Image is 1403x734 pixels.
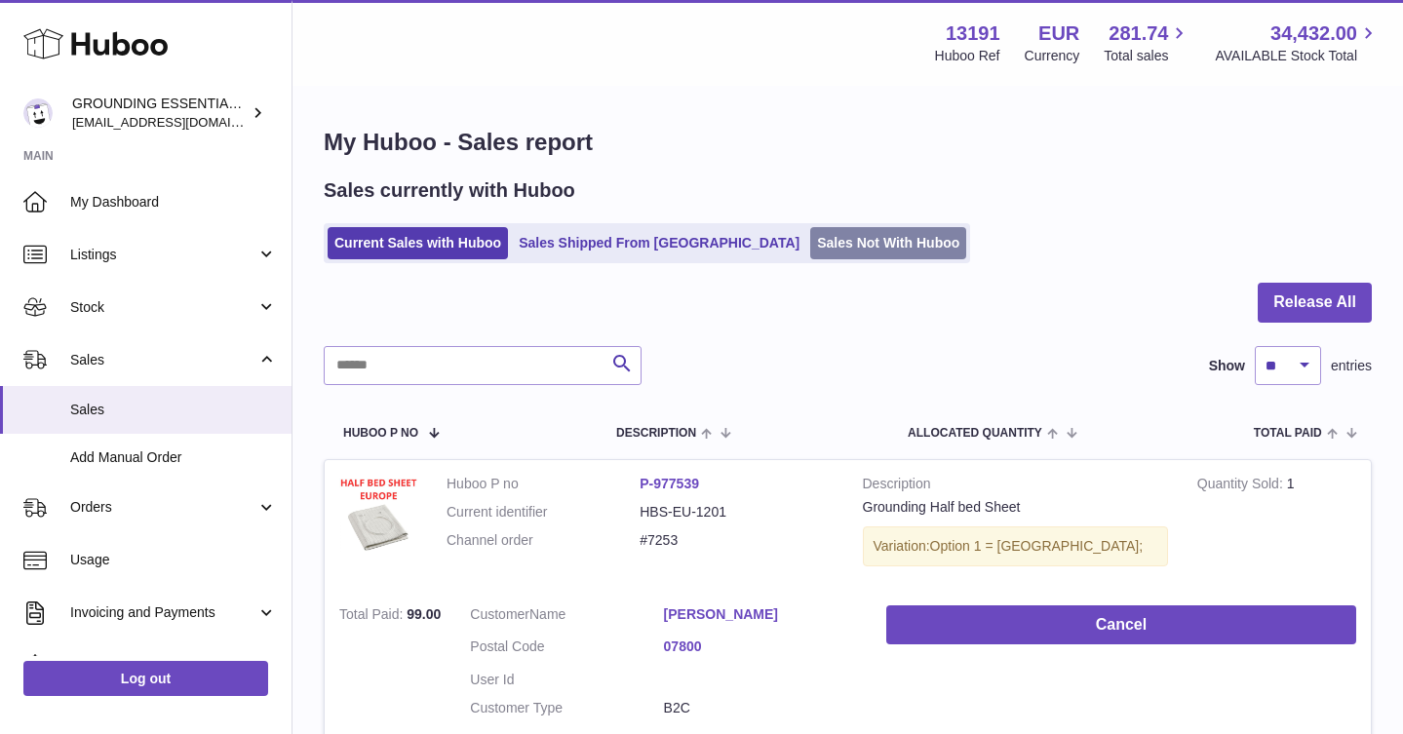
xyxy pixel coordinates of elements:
a: [PERSON_NAME] [664,605,857,624]
a: 34,432.00 AVAILABLE Stock Total [1215,20,1380,65]
button: Cancel [886,605,1356,645]
span: Huboo P no [343,427,418,440]
h2: Sales currently with Huboo [324,177,575,204]
span: Invoicing and Payments [70,603,256,622]
span: Sales [70,351,256,369]
span: ALLOCATED Quantity [908,427,1042,440]
img: 131911721148916.jpg [339,475,417,553]
span: Total paid [1254,427,1322,440]
dt: Huboo P no [447,475,640,493]
span: 99.00 [407,606,441,622]
strong: Total Paid [339,606,407,627]
span: 34,432.00 [1270,20,1357,47]
a: Log out [23,661,268,696]
div: Grounding Half bed Sheet [863,498,1168,517]
span: Total sales [1104,47,1190,65]
strong: Description [863,475,1168,498]
h1: My Huboo - Sales report [324,127,1372,158]
span: Sales [70,401,277,419]
span: Listings [70,246,256,264]
dt: Name [470,605,663,629]
td: 1 [1183,460,1371,591]
span: entries [1331,357,1372,375]
dd: HBS-EU-1201 [640,503,833,522]
div: Variation: [863,526,1168,566]
span: 281.74 [1109,20,1168,47]
dd: #7253 [640,531,833,550]
span: Option 1 = [GEOGRAPHIC_DATA]; [930,538,1144,554]
strong: EUR [1038,20,1079,47]
dd: B2C [664,699,857,717]
a: Sales Not With Huboo [810,227,966,259]
a: P-977539 [640,476,699,491]
dt: User Id [470,671,663,689]
a: 07800 [664,637,857,656]
div: Huboo Ref [935,47,1000,65]
dt: Postal Code [470,637,663,661]
div: Currency [1025,47,1080,65]
strong: 13191 [946,20,1000,47]
span: AVAILABLE Stock Total [1215,47,1380,65]
span: Orders [70,498,256,517]
a: 281.74 Total sales [1104,20,1190,65]
dt: Customer Type [470,699,663,717]
span: Usage [70,551,277,569]
span: My Dashboard [70,193,277,212]
dt: Current identifier [447,503,640,522]
strong: Quantity Sold [1197,476,1287,496]
div: GROUNDING ESSENTIALS INTERNATIONAL SLU [72,95,248,132]
span: Stock [70,298,256,317]
dt: Channel order [447,531,640,550]
a: Sales Shipped From [GEOGRAPHIC_DATA] [512,227,806,259]
span: Customer [470,606,529,622]
img: espenwkopperud@gmail.com [23,98,53,128]
a: Current Sales with Huboo [328,227,508,259]
span: Add Manual Order [70,448,277,467]
span: Description [616,427,696,440]
label: Show [1209,357,1245,375]
button: Release All [1258,283,1372,323]
span: [EMAIL_ADDRESS][DOMAIN_NAME] [72,114,287,130]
